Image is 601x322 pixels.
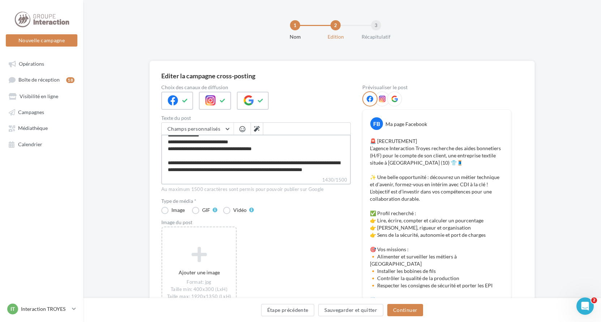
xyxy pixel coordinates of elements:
iframe: Intercom live chat [576,297,594,315]
p: Interaction TROYES [21,305,69,313]
div: Edition [312,33,359,40]
a: Visibilité en ligne [4,90,79,103]
span: Boîte de réception [18,77,60,83]
div: 2 [331,20,341,30]
label: Type de média * [161,199,351,204]
label: Texte du post [161,116,351,121]
div: Vidéo [233,208,247,213]
div: FB [370,117,383,130]
span: Calendrier [18,141,42,147]
span: Visibilité en ligne [20,93,58,99]
div: Prévisualiser le post [362,85,511,90]
div: 3 [371,20,381,30]
a: Campagnes [4,105,79,118]
label: 1430/1500 [161,176,351,184]
a: Médiathèque [4,121,79,134]
div: Au maximum 1500 caractères sont permis pour pouvoir publier sur Google [161,186,351,193]
span: Champs personnalisés [167,126,220,132]
span: Médiathèque [18,125,48,131]
button: Sauvegarder et quitter [318,304,383,316]
button: Continuer [387,304,423,316]
button: Étape précédente [261,304,315,316]
a: Calendrier [4,138,79,151]
div: Image [171,208,185,213]
button: Nouvelle campagne [6,34,77,47]
div: Nom [272,33,318,40]
span: IT [10,305,15,313]
a: Opérations [4,57,79,70]
div: 1 [290,20,300,30]
a: Boîte de réception18 [4,73,79,86]
div: GIF [202,208,210,213]
div: Ma page Facebook [385,121,427,128]
div: Récapitulatif [353,33,399,40]
label: Choix des canaux de diffusion [161,85,351,90]
div: Image du post [161,220,351,225]
a: IT Interaction TROYES [6,302,77,316]
span: Opérations [19,61,44,67]
button: Champs personnalisés [162,123,234,135]
span: 2 [591,297,597,303]
div: 18 [66,77,74,83]
span: Campagnes [18,109,44,115]
div: Editer la campagne cross-posting [161,73,255,79]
